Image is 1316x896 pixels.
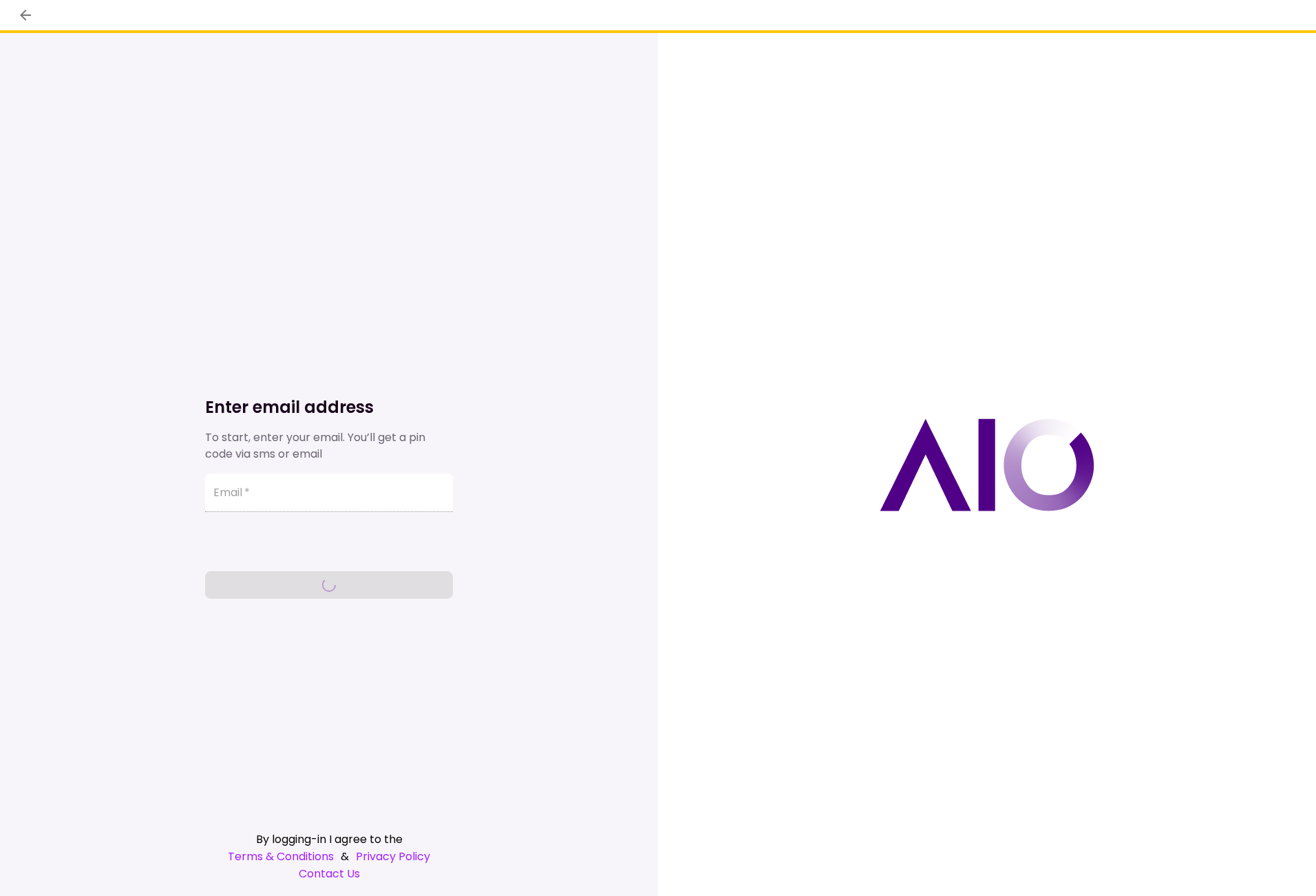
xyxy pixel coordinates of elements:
[205,865,453,882] a: Contact Us
[228,848,334,865] a: Terms & Conditions
[205,831,453,848] div: By logging-in I agree to the
[880,418,1094,511] img: AIO logo
[205,848,453,865] div: &
[14,3,37,27] button: back
[356,848,430,865] a: Privacy Policy
[205,396,453,418] h1: Enter email address
[205,429,453,462] div: To start, enter your email. You’ll get a pin code via sms or email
